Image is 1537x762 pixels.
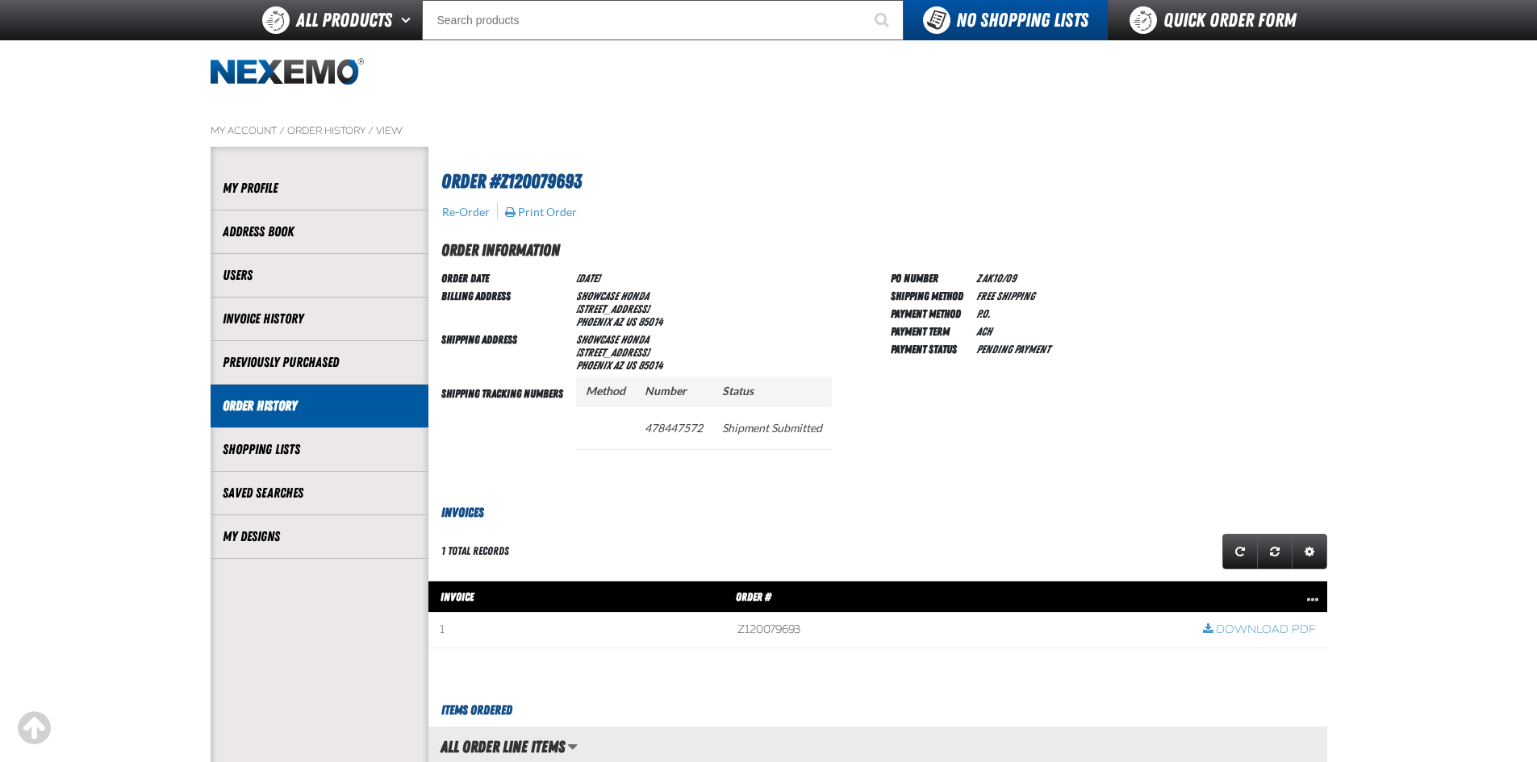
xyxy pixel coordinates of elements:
[1192,581,1327,613] th: Row actions
[891,322,970,339] td: Payment Term
[428,613,727,648] td: 1
[428,503,1327,523] h3: Invoices
[223,223,416,241] a: Address Book
[891,286,970,304] td: Shipping Method
[976,289,1034,302] span: Free Shipping
[638,359,662,372] bdo: 85014
[211,58,364,86] a: Home
[223,397,416,415] a: Order History
[726,613,1191,648] td: Z120079693
[428,738,565,756] h2: All Order Line Items
[576,289,649,302] span: Showcase Honda
[376,124,403,137] a: View
[211,124,277,137] a: My Account
[891,304,970,322] td: Payment Method
[613,359,623,372] span: AZ
[441,205,491,219] button: Re-Order
[625,359,636,372] span: US
[279,124,285,137] span: /
[712,377,832,406] th: Status
[368,124,374,137] span: /
[211,58,364,86] img: Nexemo logo
[441,373,570,477] td: Shipping Tracking Numbers
[441,286,570,330] td: Billing Address
[576,302,649,315] span: [STREET_ADDRESS]
[625,315,636,328] span: US
[223,179,416,198] a: My Profile
[441,170,582,193] span: Order #Z120079693
[567,733,578,760] button: Manage grid views. Current view is All Order Line Items
[441,330,570,373] td: Shipping Address
[441,238,1327,262] h2: Order Information
[891,339,970,357] td: Payment Status
[976,343,1050,356] span: Pending payment
[976,272,1016,285] span: ZAK10/09
[613,315,623,328] span: AZ
[635,377,712,406] th: Number
[576,333,649,346] span: Showcase Honda
[223,310,416,328] a: Invoice History
[1203,623,1316,638] a: Download PDF row action
[1222,534,1258,569] a: Refresh grid action
[428,701,1327,720] h3: Items Ordered
[576,315,611,328] span: PHOENIX
[223,266,416,285] a: Users
[16,710,52,746] div: Scroll to the top
[712,406,832,449] td: Shipment Submitted
[223,440,416,459] a: Shopping Lists
[223,484,416,502] a: Saved Searches
[891,269,970,286] td: PO Number
[287,124,365,137] a: Order History
[223,353,416,372] a: Previously Purchased
[638,315,662,328] bdo: 85014
[956,9,1088,31] span: No Shopping Lists
[1292,534,1327,569] a: Expand or Collapse Grid Settings
[223,527,416,546] a: My Designs
[576,346,649,359] span: [STREET_ADDRESS]
[504,205,578,219] button: Print Order
[441,590,474,603] span: Invoice
[576,272,599,285] span: [DATE]
[736,590,771,603] span: Order #
[635,406,712,449] td: 478447572
[441,543,509,559] div: 1 total records
[576,377,635,406] th: Method
[976,307,990,320] span: P.O.
[441,269,570,286] td: Order Date
[976,325,992,338] span: ACH
[211,124,1327,137] nav: Breadcrumbs
[1257,534,1293,569] a: Reset grid action
[296,6,392,35] span: All Products
[576,359,611,372] span: PHOENIX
